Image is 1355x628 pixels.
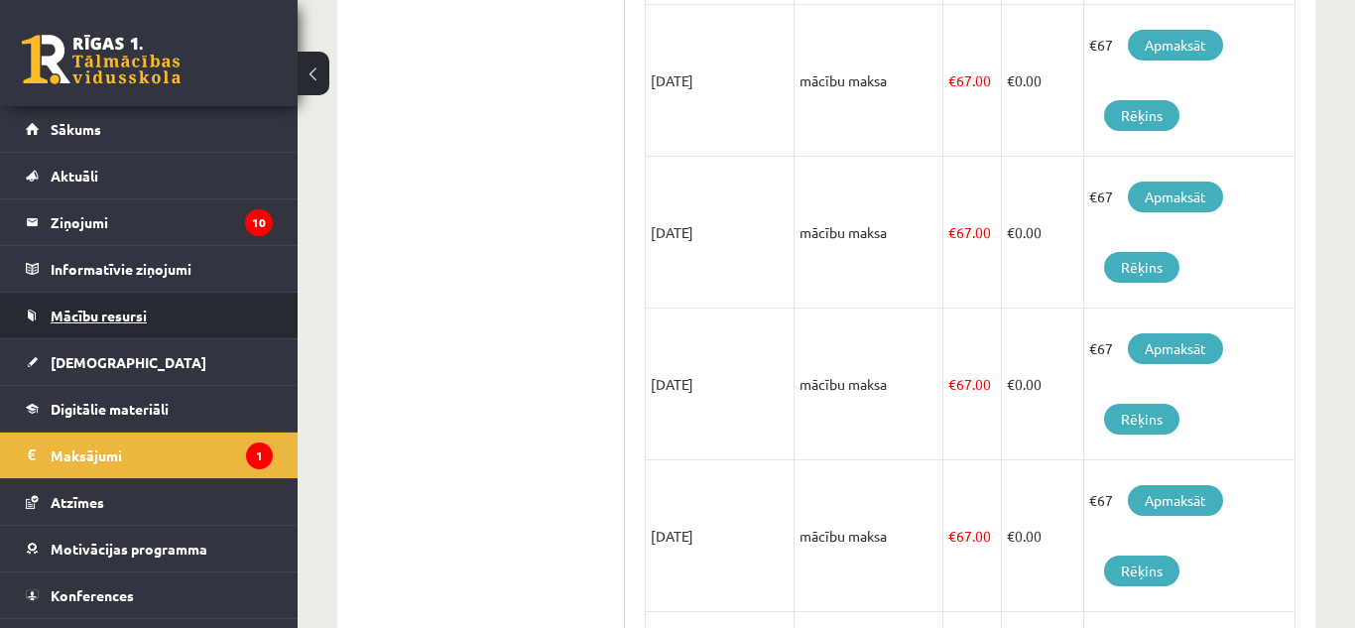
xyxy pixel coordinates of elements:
span: € [1007,223,1015,241]
span: € [1007,71,1015,89]
td: 0.00 [1002,157,1084,309]
a: Motivācijas programma [26,526,273,571]
td: 0.00 [1002,5,1084,157]
td: 67.00 [943,460,1002,612]
td: mācību maksa [795,5,943,157]
a: Maksājumi1 [26,433,273,478]
td: 67.00 [943,5,1002,157]
a: Ziņojumi10 [26,199,273,245]
a: Aktuāli [26,153,273,198]
span: Digitālie materiāli [51,400,169,418]
span: Motivācijas programma [51,540,207,558]
span: € [948,223,956,241]
a: Digitālie materiāli [26,386,273,432]
a: Sākums [26,106,273,152]
td: mācību maksa [795,157,943,309]
span: € [948,71,956,89]
span: € [1007,527,1015,545]
td: [DATE] [646,309,795,460]
span: [DEMOGRAPHIC_DATA] [51,353,206,371]
a: Apmaksāt [1128,182,1223,212]
td: 67.00 [943,157,1002,309]
span: Atzīmes [51,493,104,511]
td: 0.00 [1002,460,1084,612]
a: Rēķins [1104,556,1179,586]
a: Apmaksāt [1128,30,1223,61]
span: € [1007,375,1015,393]
a: Mācību resursi [26,293,273,338]
span: Sākums [51,120,101,138]
td: [DATE] [646,157,795,309]
span: Mācību resursi [51,307,147,324]
a: [DEMOGRAPHIC_DATA] [26,339,273,385]
span: Aktuāli [51,167,98,185]
a: Konferences [26,572,273,618]
td: €67 [1084,157,1295,309]
td: 67.00 [943,309,1002,460]
td: mācību maksa [795,460,943,612]
span: Konferences [51,586,134,604]
i: 10 [245,209,273,236]
legend: Informatīvie ziņojumi [51,246,273,292]
a: Apmaksāt [1128,485,1223,516]
legend: Ziņojumi [51,199,273,245]
td: 0.00 [1002,309,1084,460]
td: [DATE] [646,460,795,612]
td: mācību maksa [795,309,943,460]
i: 1 [246,442,273,469]
td: €67 [1084,460,1295,612]
span: € [948,375,956,393]
a: Atzīmes [26,479,273,525]
a: Apmaksāt [1128,333,1223,364]
a: Informatīvie ziņojumi [26,246,273,292]
td: €67 [1084,5,1295,157]
td: [DATE] [646,5,795,157]
legend: Maksājumi [51,433,273,478]
a: Rēķins [1104,252,1179,283]
a: Rīgas 1. Tālmācības vidusskola [22,35,181,84]
a: Rēķins [1104,100,1179,131]
td: €67 [1084,309,1295,460]
a: Rēķins [1104,404,1179,435]
span: € [948,527,956,545]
